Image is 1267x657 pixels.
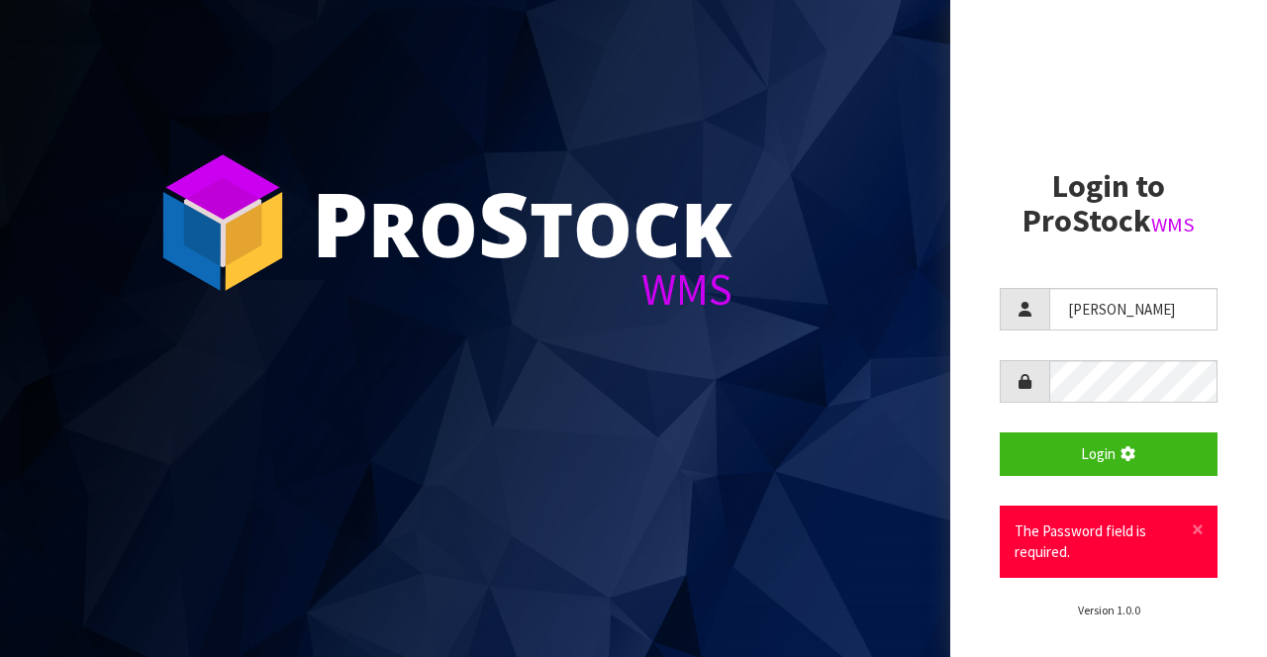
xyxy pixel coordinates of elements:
[1000,169,1218,238] h2: Login to ProStock
[312,267,732,312] div: WMS
[1015,520,1183,563] li: The Password field is required.
[312,178,732,267] div: ro tock
[1078,603,1140,617] small: Version 1.0.0
[1000,432,1218,475] button: Login
[312,162,368,283] span: P
[1192,516,1204,543] span: ×
[478,162,530,283] span: S
[148,148,297,297] img: ProStock Cube
[1049,288,1218,330] input: Username
[1151,212,1195,237] small: WMS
